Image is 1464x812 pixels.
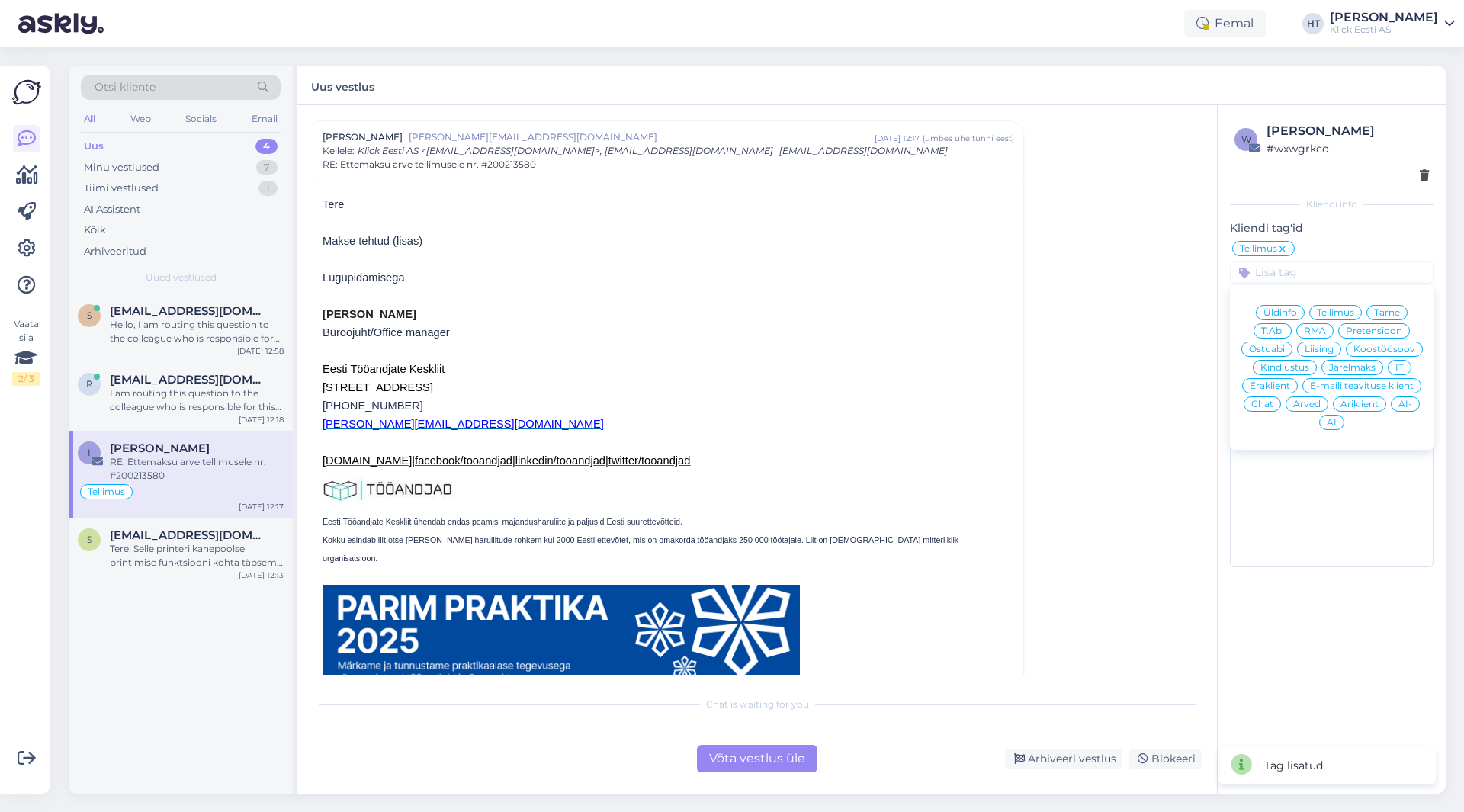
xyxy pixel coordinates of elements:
div: I am routing this question to the colleague who is responsible for this topic. The reply might ta... [110,387,284,414]
div: [PERSON_NAME] [1267,122,1429,140]
div: Arhiveeritud [84,244,146,259]
span: silja.maasing@pjk.ee [110,528,268,542]
span: E-maili teavituse klient [1310,381,1414,390]
span: linkedin/tooandjad [515,454,605,467]
div: 2 / 3 [12,372,40,386]
span: Tere [323,198,345,210]
span: [DOMAIN_NAME] [323,454,412,467]
span: Ilona Pallon [110,441,210,455]
span: Tellimus [88,487,125,496]
span: Eesti Tööandjate Keskliit ühendab endas peamisi majandusharuliite ja paljusid Eesti suurettevõtteid. [323,517,682,526]
span: | [412,454,415,467]
a: linkedin/tooandjad [515,454,605,467]
div: Email [249,109,281,129]
span: Kindlustus [1260,363,1309,372]
span: RMA [1304,326,1326,335]
div: [PERSON_NAME] [1330,11,1438,24]
span: RE: Ettemaksu arve tellimusele nr. #200213580 [323,158,536,172]
div: [DATE] 12:18 [239,414,284,425]
span: T.Abi [1261,326,1284,335]
span: Ostuabi [1249,345,1285,354]
div: Minu vestlused [84,160,159,175]
span: Büroojuht/Office manager [323,326,450,339]
div: Eemal [1184,10,1266,37]
a: facebook/tooandjad [415,454,512,467]
span: Lugupidamisega [323,271,405,284]
div: RE: Ettemaksu arve tellimusele nr. #200213580 [110,455,284,483]
span: I [88,447,91,458]
span: Tarne [1374,308,1400,317]
img: Askly Logo [12,78,41,107]
span: s [87,534,92,545]
div: Vaata siia [12,317,40,386]
span: Kellele : [323,145,355,156]
div: 1 [258,181,278,196]
div: [DATE] 12:17 [875,133,920,144]
p: Kliendi tag'id [1230,220,1433,236]
input: Lisa tag [1230,261,1433,284]
span: [PERSON_NAME][EMAIL_ADDRESS][DOMAIN_NAME] [323,418,604,430]
div: Socials [182,109,220,129]
span: | [605,454,608,467]
div: 7 [256,160,278,175]
span: Liising [1305,345,1334,354]
div: Klick Eesti AS [1330,24,1438,36]
div: AI Assistent [84,202,140,217]
div: Web [127,109,154,129]
span: [PERSON_NAME][EMAIL_ADDRESS][DOMAIN_NAME] [409,130,875,144]
span: Klick Eesti AS <[EMAIL_ADDRESS][DOMAIN_NAME]>, [EMAIL_ADDRESS][DOMAIN_NAME] [358,145,773,156]
span: [PHONE_NUMBER] [323,400,423,412]
img: 1go1i6nclf0cb-5ppotte3ti0kt [323,470,461,512]
span: Arved [1293,400,1321,409]
div: Kõik [84,223,106,238]
span: Tellimus [1317,308,1354,317]
span: Tellimus [1240,244,1277,253]
span: Otsi kliente [95,79,156,95]
span: [STREET_ADDRESS] [323,381,433,393]
div: Blokeeri [1128,749,1202,769]
div: Tiimi vestlused [84,181,159,196]
div: Chat is waiting for you [313,698,1202,711]
span: [EMAIL_ADDRESS][DOMAIN_NAME] [779,145,948,156]
span: Chat [1251,400,1273,409]
div: ( umbes ühe tunni eest ) [923,133,1014,144]
span: r [86,378,93,390]
span: [PERSON_NAME] [323,308,416,320]
img: 1go1i6nclf6d1-4n9um4v464bcl [323,585,800,689]
div: Tag lisatud [1264,758,1323,774]
div: HT [1302,13,1324,34]
label: Uus vestlus [311,75,374,95]
a: [PERSON_NAME][EMAIL_ADDRESS][DOMAIN_NAME] [323,417,604,430]
span: AI [1327,418,1337,427]
span: [PERSON_NAME] [323,130,403,144]
span: w [1241,133,1251,145]
span: twitter/tooandjad [608,454,691,467]
div: Hello, I am routing this question to the colleague who is responsible for this topic. The reply m... [110,318,284,345]
span: Üldinfo [1263,308,1297,317]
a: [DOMAIN_NAME] [323,454,412,467]
span: Makse tehtud (lisas) [323,235,422,247]
div: All [81,109,98,129]
div: # wxwgrkco [1267,140,1429,157]
span: Äriklient [1340,400,1379,409]
span: raikko.varbhein@gmail.com [110,373,268,387]
div: [DATE] 12:13 [239,570,284,581]
span: samuelrdeacon@gmail.com [110,304,268,318]
span: Pretensioon [1346,326,1402,335]
span: Kokku esindab liit otse [PERSON_NAME] haruliitude rohkem kui 2000 Eesti ettevõtet, mis on omakord... [323,535,958,563]
div: [DATE] 12:58 [237,345,284,357]
div: [DATE] 12:17 [239,501,284,512]
span: IT [1395,363,1404,372]
div: Kliendi info [1230,197,1433,211]
div: Võta vestlus üle [697,745,817,772]
div: Arhiveeri vestlus [1005,749,1122,769]
div: Uus [84,139,104,154]
span: Koostöösoov [1353,345,1415,354]
span: | [512,454,515,467]
div: 4 [255,139,278,154]
span: Eesti Tööandjate Keskliit [323,363,445,375]
a: twitter/tooandjad [608,454,691,467]
span: facebook/tooandjad [415,454,512,467]
div: Tere! Selle printeri kahepoolse printimise funktsiooni kohta täpsema info saamiseks konsulteerin ... [110,542,284,570]
span: AI- [1398,400,1412,409]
